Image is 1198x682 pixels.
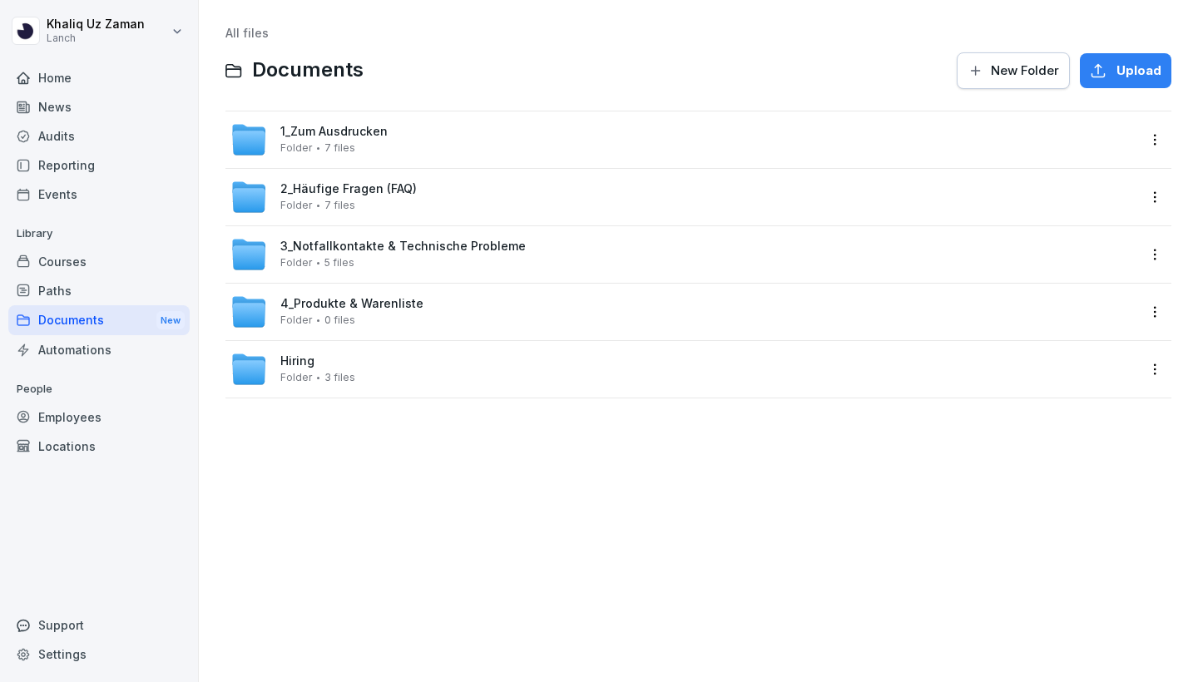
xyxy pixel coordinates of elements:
[324,142,355,154] span: 7 files
[8,376,190,403] p: People
[280,257,312,269] span: Folder
[280,142,312,154] span: Folder
[8,335,190,364] a: Automations
[991,62,1059,80] span: New Folder
[1080,53,1171,88] button: Upload
[8,640,190,669] a: Settings
[230,294,1136,330] a: 4_Produkte & WarenlisteFolder0 files
[8,403,190,432] a: Employees
[230,351,1136,388] a: HiringFolder3 files
[324,257,354,269] span: 5 files
[8,610,190,640] div: Support
[280,125,388,139] span: 1_Zum Ausdrucken
[8,63,190,92] a: Home
[230,121,1136,158] a: 1_Zum AusdruckenFolder7 files
[8,92,190,121] a: News
[156,311,185,330] div: New
[230,236,1136,273] a: 3_Notfallkontakte & Technische ProblemeFolder5 files
[8,220,190,247] p: Library
[957,52,1070,89] button: New Folder
[324,372,355,383] span: 3 files
[252,58,364,82] span: Documents
[280,182,417,196] span: 2_Häufige Fragen (FAQ)
[8,305,190,336] a: DocumentsNew
[230,179,1136,215] a: 2_Häufige Fragen (FAQ)Folder7 files
[8,305,190,336] div: Documents
[280,200,312,211] span: Folder
[280,372,312,383] span: Folder
[8,121,190,151] a: Audits
[1116,62,1161,80] span: Upload
[8,151,190,180] a: Reporting
[280,354,314,368] span: Hiring
[8,180,190,209] a: Events
[8,432,190,461] a: Locations
[47,32,145,44] p: Lanch
[280,314,312,326] span: Folder
[280,297,423,311] span: 4_Produkte & Warenliste
[8,247,190,276] a: Courses
[8,276,190,305] a: Paths
[324,314,355,326] span: 0 files
[324,200,355,211] span: 7 files
[280,240,526,254] span: 3_Notfallkontakte & Technische Probleme
[225,26,269,40] a: All files
[47,17,145,32] p: Khaliq Uz Zaman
